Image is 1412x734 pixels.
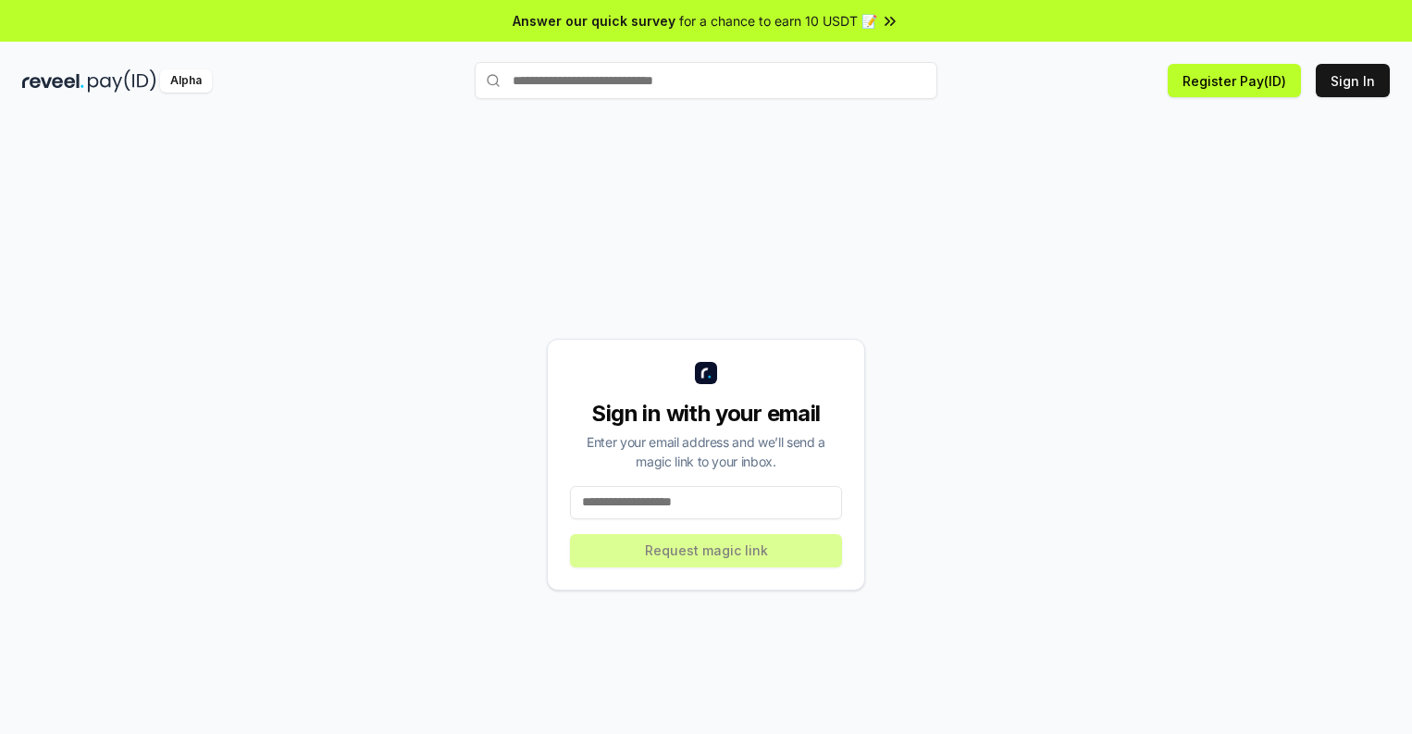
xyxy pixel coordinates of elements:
span: for a chance to earn 10 USDT 📝 [679,11,877,31]
img: reveel_dark [22,69,84,93]
img: pay_id [88,69,156,93]
div: Enter your email address and we’ll send a magic link to your inbox. [570,432,842,471]
div: Sign in with your email [570,399,842,429]
button: Sign In [1316,64,1390,97]
div: Alpha [160,69,212,93]
span: Answer our quick survey [513,11,675,31]
button: Register Pay(ID) [1168,64,1301,97]
img: logo_small [695,362,717,384]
